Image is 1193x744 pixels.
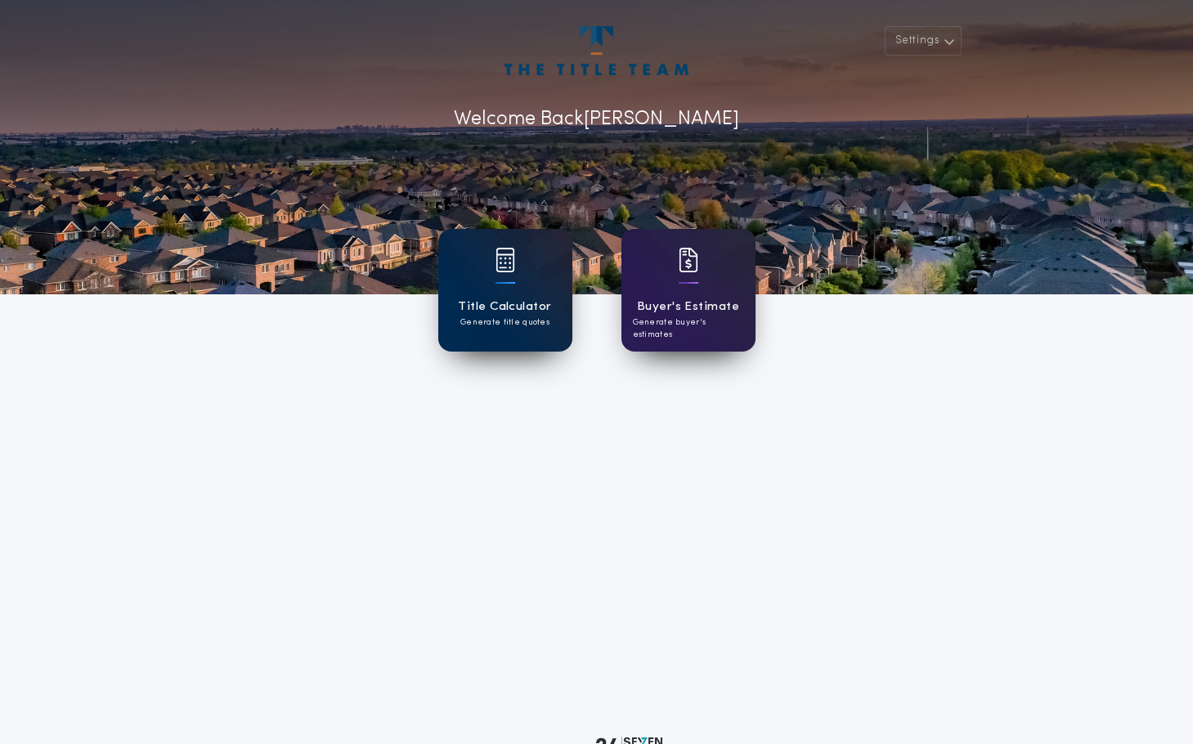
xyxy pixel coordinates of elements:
[438,229,572,352] a: card iconTitle CalculatorGenerate title quotes
[679,248,698,272] img: card icon
[885,26,962,56] button: Settings
[621,229,756,352] a: card iconBuyer's EstimateGenerate buyer's estimates
[633,316,744,341] p: Generate buyer's estimates
[505,26,688,75] img: account-logo
[458,298,551,316] h1: Title Calculator
[460,316,549,329] p: Generate title quotes
[454,105,739,134] p: Welcome Back [PERSON_NAME]
[496,248,515,272] img: card icon
[637,298,739,316] h1: Buyer's Estimate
